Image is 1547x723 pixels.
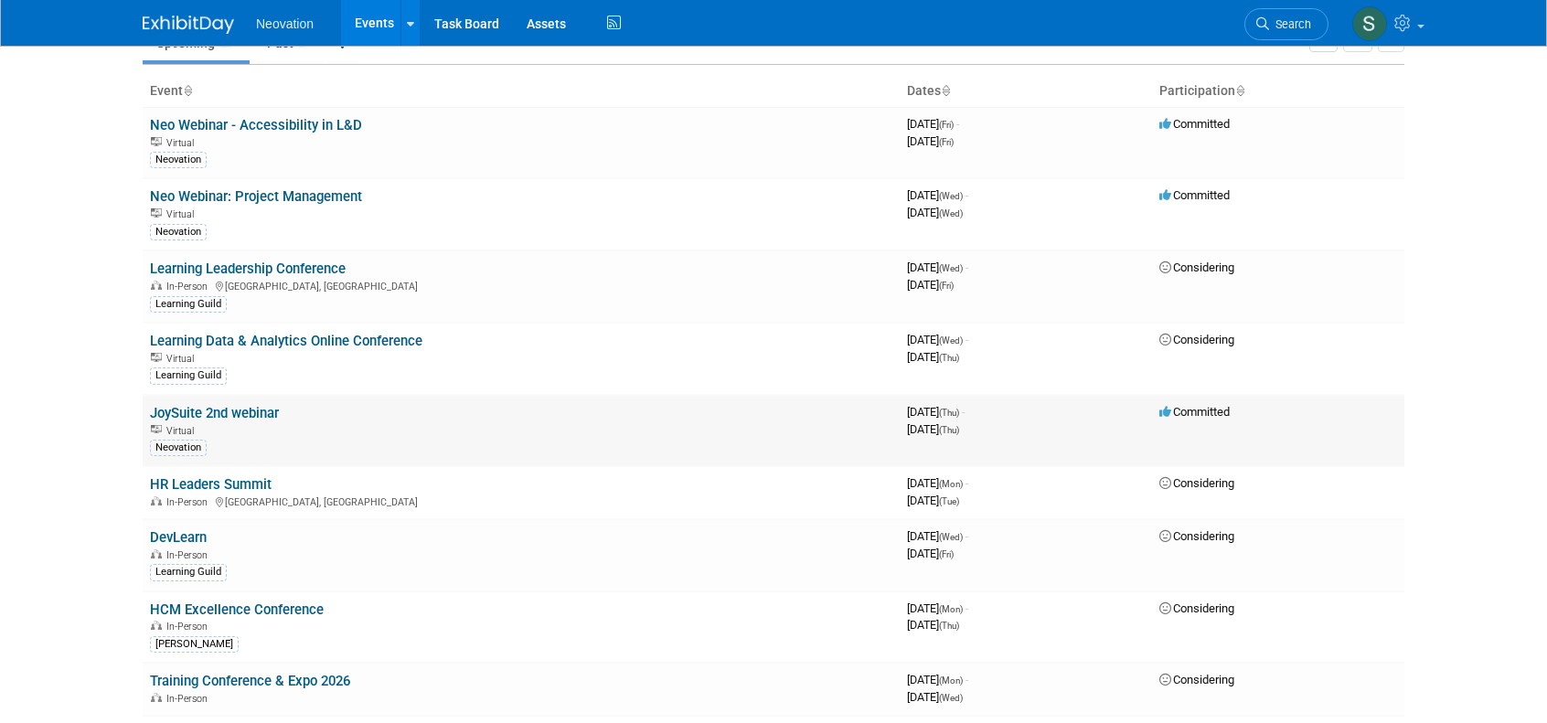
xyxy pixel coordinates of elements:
[150,405,279,421] a: JoySuite 2nd webinar
[150,564,227,580] div: Learning Guild
[1159,117,1230,131] span: Committed
[939,263,963,273] span: (Wed)
[166,281,213,292] span: In-Person
[166,208,199,220] span: Virtual
[907,673,968,686] span: [DATE]
[143,16,234,34] img: ExhibitDay
[1352,6,1387,41] img: Susan Hurrell
[150,529,207,546] a: DevLearn
[907,260,968,274] span: [DATE]
[150,494,892,508] div: [GEOGRAPHIC_DATA], [GEOGRAPHIC_DATA]
[166,693,213,705] span: In-Person
[907,333,968,346] span: [DATE]
[939,621,959,631] span: (Thu)
[1269,17,1311,31] span: Search
[900,76,1152,107] th: Dates
[1159,476,1234,490] span: Considering
[151,137,162,146] img: Virtual Event
[939,353,959,363] span: (Thu)
[150,601,324,618] a: HCM Excellence Conference
[941,83,950,98] a: Sort by Start Date
[150,333,422,349] a: Learning Data & Analytics Online Conference
[143,76,900,107] th: Event
[151,693,162,702] img: In-Person Event
[907,117,959,131] span: [DATE]
[907,134,954,148] span: [DATE]
[939,496,959,506] span: (Tue)
[956,117,959,131] span: -
[966,673,968,686] span: -
[939,335,963,346] span: (Wed)
[1159,601,1234,615] span: Considering
[907,547,954,560] span: [DATE]
[962,405,965,419] span: -
[1235,83,1244,98] a: Sort by Participation Type
[150,440,207,456] div: Neovation
[966,260,968,274] span: -
[907,405,965,419] span: [DATE]
[150,636,239,653] div: [PERSON_NAME]
[1159,529,1234,543] span: Considering
[939,549,954,559] span: (Fri)
[939,281,954,291] span: (Fri)
[939,693,963,703] span: (Wed)
[907,529,968,543] span: [DATE]
[1159,333,1234,346] span: Considering
[150,476,272,493] a: HR Leaders Summit
[966,601,968,615] span: -
[166,137,199,149] span: Virtual
[1159,405,1230,419] span: Committed
[183,83,192,98] a: Sort by Event Name
[939,120,954,130] span: (Fri)
[150,673,350,689] a: Training Conference & Expo 2026
[166,353,199,365] span: Virtual
[166,496,213,508] span: In-Person
[150,367,227,384] div: Learning Guild
[907,350,959,364] span: [DATE]
[150,152,207,168] div: Neovation
[966,188,968,202] span: -
[907,476,968,490] span: [DATE]
[966,476,968,490] span: -
[939,532,963,542] span: (Wed)
[907,618,959,632] span: [DATE]
[907,690,963,704] span: [DATE]
[907,494,959,507] span: [DATE]
[1159,188,1230,202] span: Committed
[151,208,162,218] img: Virtual Event
[151,425,162,434] img: Virtual Event
[966,529,968,543] span: -
[939,191,963,201] span: (Wed)
[151,281,162,290] img: In-Person Event
[939,604,963,614] span: (Mon)
[907,188,968,202] span: [DATE]
[939,479,963,489] span: (Mon)
[939,208,963,218] span: (Wed)
[907,278,954,292] span: [DATE]
[256,16,314,31] span: Neovation
[150,296,227,313] div: Learning Guild
[151,496,162,505] img: In-Person Event
[151,353,162,362] img: Virtual Event
[1152,76,1404,107] th: Participation
[1159,260,1234,274] span: Considering
[166,621,213,633] span: In-Person
[166,425,199,437] span: Virtual
[150,224,207,240] div: Neovation
[966,333,968,346] span: -
[150,260,346,277] a: Learning Leadership Conference
[1159,673,1234,686] span: Considering
[907,422,959,436] span: [DATE]
[151,621,162,630] img: In-Person Event
[907,601,968,615] span: [DATE]
[939,425,959,435] span: (Thu)
[166,549,213,561] span: In-Person
[1244,8,1328,40] a: Search
[150,188,362,205] a: Neo Webinar: Project Management
[150,117,362,133] a: Neo Webinar - Accessibility in L&D
[150,278,892,292] div: [GEOGRAPHIC_DATA], [GEOGRAPHIC_DATA]
[151,549,162,558] img: In-Person Event
[939,137,954,147] span: (Fri)
[939,408,959,418] span: (Thu)
[907,206,963,219] span: [DATE]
